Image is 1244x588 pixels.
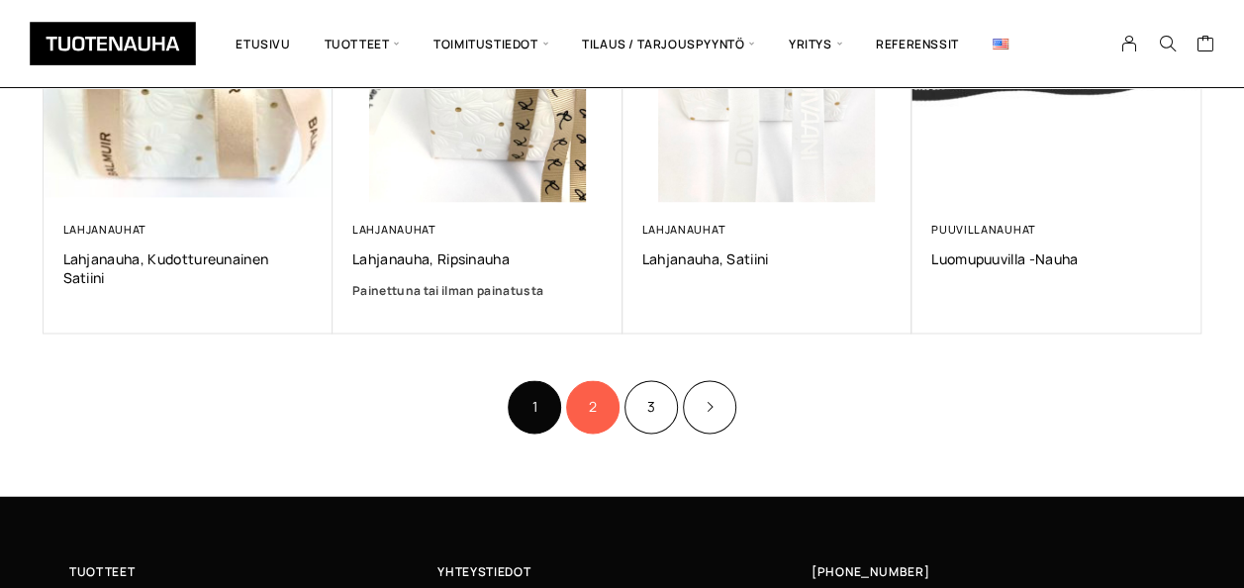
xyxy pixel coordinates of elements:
[565,15,772,72] span: Tilaus / Tarjouspyyntö
[508,380,561,434] span: Sivu 1
[44,378,1201,437] nav: Product Pagination
[352,282,543,299] strong: Painettuna tai ilman painatusta
[437,560,530,581] span: Yhteystiedot
[1148,35,1186,52] button: Search
[859,15,976,72] a: Referenssit
[993,39,1008,49] img: English
[219,15,307,72] a: Etusivu
[931,249,1182,268] a: Luomupuuvilla -nauha
[352,281,603,301] a: Painettuna tai ilman painatusta
[566,380,620,434] a: Sivu 2
[417,15,565,72] span: Toimitustiedot
[69,560,135,581] span: Tuotteet
[642,249,893,268] a: Lahjanauha, satiini
[642,222,726,237] a: Lahjanauhat
[69,560,437,581] a: Tuotteet
[30,22,196,65] img: Tuotenauha Oy
[812,560,930,581] a: [PHONE_NUMBER]
[772,15,859,72] span: Yritys
[437,560,806,581] a: Yhteystiedot
[63,222,147,237] a: Lahjanauhat
[1196,34,1214,57] a: Cart
[624,380,678,434] a: Sivu 3
[352,249,603,268] a: Lahjanauha, ripsinauha
[931,222,1036,237] a: Puuvillanauhat
[352,222,436,237] a: Lahjanauhat
[1110,35,1149,52] a: My Account
[63,249,314,287] a: Lahjanauha, kudottureunainen satiini
[308,15,417,72] span: Tuotteet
